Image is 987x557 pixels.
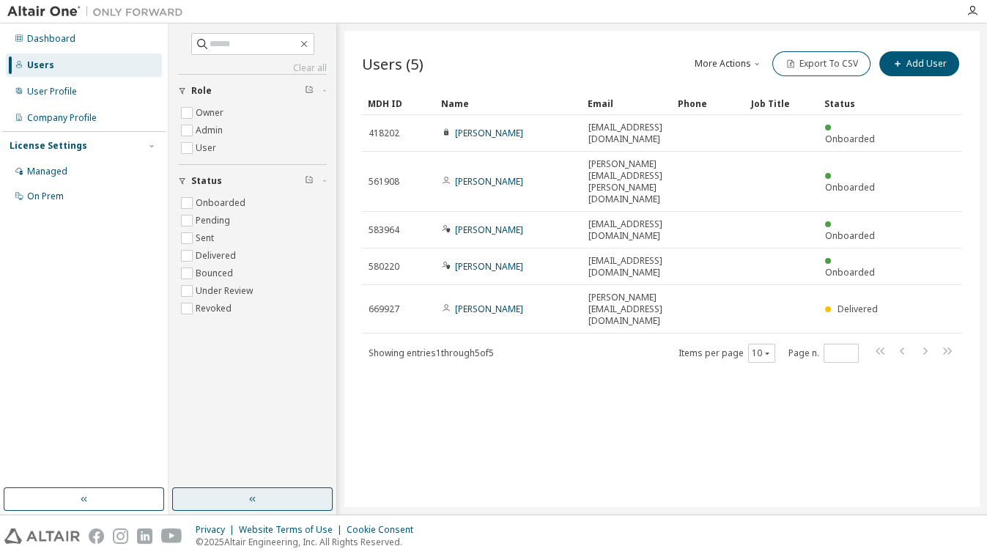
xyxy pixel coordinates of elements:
[27,166,67,177] div: Managed
[27,112,97,124] div: Company Profile
[196,247,239,265] label: Delivered
[4,528,80,544] img: altair_logo.svg
[751,92,813,115] div: Job Title
[879,51,959,76] button: Add User
[137,528,152,544] img: linkedin.svg
[455,224,523,236] a: [PERSON_NAME]
[196,212,233,229] label: Pending
[825,229,875,242] span: Onboarded
[196,265,236,282] label: Bounced
[113,528,128,544] img: instagram.svg
[679,344,775,363] span: Items per page
[369,128,399,139] span: 418202
[27,191,64,202] div: On Prem
[824,92,886,115] div: Status
[455,260,523,273] a: [PERSON_NAME]
[196,194,248,212] label: Onboarded
[588,292,665,327] span: [PERSON_NAME][EMAIL_ADDRESS][DOMAIN_NAME]
[588,255,665,278] span: [EMAIL_ADDRESS][DOMAIN_NAME]
[362,54,424,74] span: Users (5)
[441,92,576,115] div: Name
[27,33,75,45] div: Dashboard
[10,140,87,152] div: License Settings
[196,139,219,157] label: User
[305,175,314,187] span: Clear filter
[27,59,54,71] div: Users
[196,122,226,139] label: Admin
[191,85,212,97] span: Role
[693,51,764,76] button: More Actions
[178,75,327,107] button: Role
[196,536,422,548] p: © 2025 Altair Engineering, Inc. All Rights Reserved.
[191,175,222,187] span: Status
[369,176,399,188] span: 561908
[305,85,314,97] span: Clear filter
[369,303,399,315] span: 669927
[588,158,665,205] span: [PERSON_NAME][EMAIL_ADDRESS][PERSON_NAME][DOMAIN_NAME]
[455,175,523,188] a: [PERSON_NAME]
[588,122,665,145] span: [EMAIL_ADDRESS][DOMAIN_NAME]
[368,92,429,115] div: MDH ID
[369,224,399,236] span: 583964
[369,261,399,273] span: 580220
[196,524,239,536] div: Privacy
[347,524,422,536] div: Cookie Consent
[89,528,104,544] img: facebook.svg
[788,344,859,363] span: Page n.
[178,62,327,74] a: Clear all
[196,282,256,300] label: Under Review
[455,127,523,139] a: [PERSON_NAME]
[588,218,665,242] span: [EMAIL_ADDRESS][DOMAIN_NAME]
[7,4,191,19] img: Altair One
[196,229,217,247] label: Sent
[825,181,875,193] span: Onboarded
[588,92,666,115] div: Email
[772,51,870,76] button: Export To CSV
[455,303,523,315] a: [PERSON_NAME]
[752,347,772,359] button: 10
[838,303,878,315] span: Delivered
[178,165,327,197] button: Status
[196,300,234,317] label: Revoked
[161,528,182,544] img: youtube.svg
[825,266,875,278] span: Onboarded
[825,133,875,145] span: Onboarded
[196,104,226,122] label: Owner
[27,86,77,97] div: User Profile
[678,92,739,115] div: Phone
[369,347,494,359] span: Showing entries 1 through 5 of 5
[239,524,347,536] div: Website Terms of Use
